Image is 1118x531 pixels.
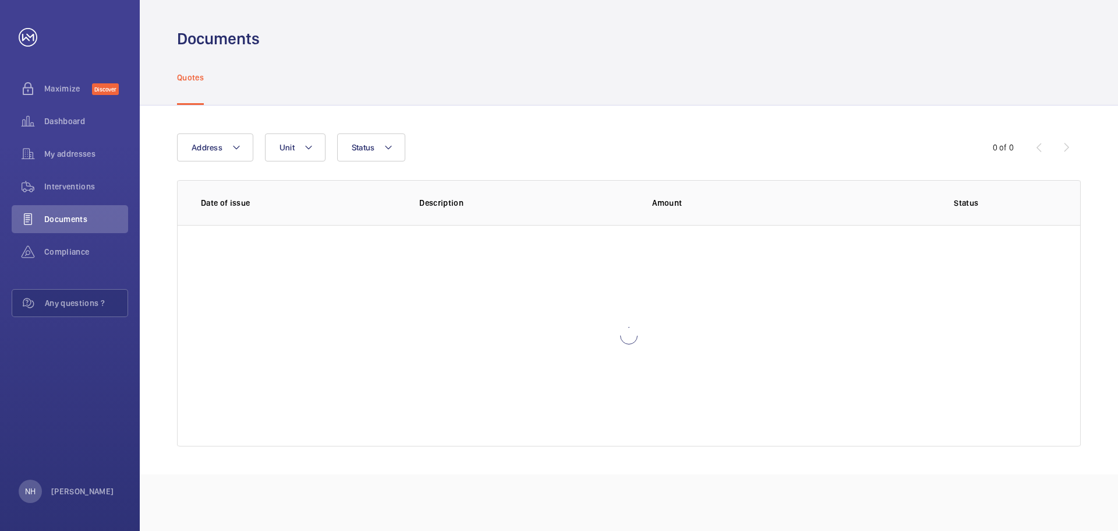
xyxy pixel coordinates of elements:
p: Date of issue [201,197,401,209]
h1: Documents [177,28,260,50]
p: Status [876,197,1057,209]
span: My addresses [44,148,128,160]
span: Compliance [44,246,128,258]
span: Status [352,143,375,152]
button: Status [337,133,406,161]
p: [PERSON_NAME] [51,486,114,497]
button: Unit [265,133,326,161]
span: Address [192,143,222,152]
p: Description [419,197,634,209]
span: Documents [44,213,128,225]
p: Amount [652,197,857,209]
p: Quotes [177,72,204,83]
span: Dashboard [44,115,128,127]
span: Maximize [44,83,92,94]
p: NH [25,486,36,497]
span: Unit [279,143,295,152]
span: Discover [92,83,119,95]
button: Address [177,133,253,161]
div: 0 of 0 [993,142,1014,153]
span: Interventions [44,181,128,192]
span: Any questions ? [45,297,128,309]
